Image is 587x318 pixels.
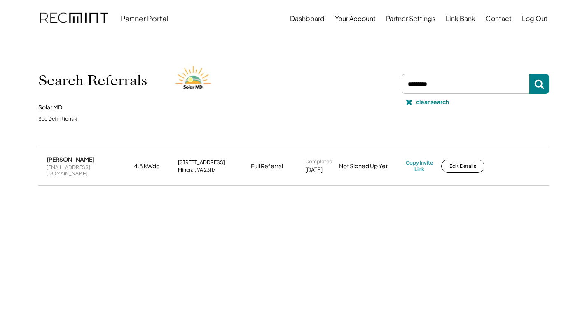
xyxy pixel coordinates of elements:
div: [DATE] [305,166,323,174]
div: [PERSON_NAME] [47,156,94,163]
div: Solar MD [38,103,62,111]
img: recmint-logotype%403x.png [40,5,108,32]
h1: Search Referrals [38,72,147,89]
div: See Definitions ↓ [38,116,78,123]
button: Partner Settings [386,10,435,27]
div: Full Referral [251,162,283,170]
img: Solar%20MD%20LOgo.png [172,58,217,103]
button: Your Account [335,10,376,27]
div: Completed [305,158,332,165]
div: Mineral, VA 23117 [178,167,216,173]
div: Partner Portal [121,14,168,23]
div: Not Signed Up Yet [339,162,401,170]
button: Edit Details [441,160,484,173]
div: clear search [416,98,449,106]
div: [STREET_ADDRESS] [178,159,225,166]
button: Dashboard [290,10,325,27]
div: Copy Invite Link [406,160,433,172]
div: 4.8 kWdc [134,162,173,170]
button: Link Bank [446,10,475,27]
div: [EMAIL_ADDRESS][DOMAIN_NAME] [47,164,129,177]
button: Contact [486,10,512,27]
button: Log Out [522,10,547,27]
